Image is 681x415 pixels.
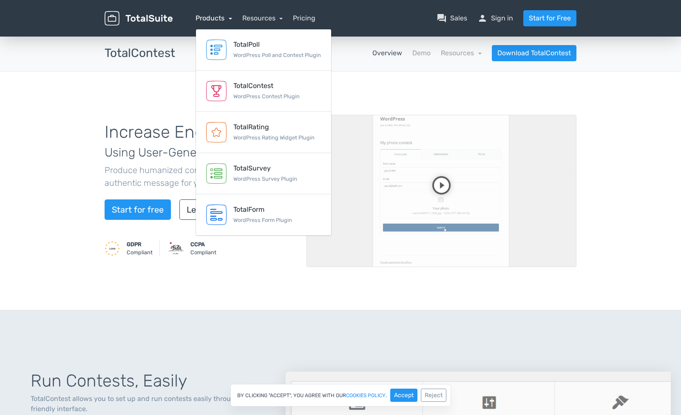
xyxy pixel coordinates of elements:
[206,163,227,184] img: TotalSurvey
[179,199,239,220] a: Learn more
[437,13,447,23] span: question_answer
[196,153,331,194] a: TotalSurvey WordPress Survey Plugin
[31,372,265,390] h1: Run Contests, Easily
[441,49,482,57] a: Resources
[196,29,331,71] a: TotalPoll WordPress Poll and Contest Plugin
[242,14,283,22] a: Resources
[206,40,227,60] img: TotalPoll
[233,122,315,132] div: TotalRating
[190,241,205,247] strong: CCPA
[196,194,331,236] a: TotalForm WordPress Form Plugin
[477,13,488,23] span: person
[105,199,171,220] a: Start for free
[105,11,173,26] img: TotalSuite for WordPress
[196,112,331,153] a: TotalRating WordPress Rating Widget Plugin
[105,145,271,159] span: Using User-Generated Content
[233,163,297,173] div: TotalSurvey
[190,240,216,256] small: Compliant
[437,13,467,23] a: question_answerSales
[293,13,315,23] a: Pricing
[127,241,142,247] strong: GDPR
[390,389,417,402] button: Accept
[412,48,431,58] a: Demo
[346,393,386,398] a: cookies policy
[233,52,321,58] small: WordPress Poll and Contest Plugin
[233,205,292,215] div: TotalForm
[196,71,331,112] a: TotalContest WordPress Contest Plugin
[477,13,513,23] a: personSign in
[523,10,576,26] a: Start for Free
[206,122,227,142] img: TotalRating
[230,384,451,406] div: By clicking "Accept", you agree with our .
[105,164,294,189] p: Produce humanized content that creates an authentic message for your audience.
[233,93,300,99] small: WordPress Contest Plugin
[233,176,297,182] small: WordPress Survey Plugin
[206,81,227,101] img: TotalContest
[105,123,294,160] h1: Increase Engagement,
[105,47,175,60] h3: TotalContest
[421,389,446,402] button: Reject
[168,241,184,256] img: CCPA
[105,241,120,256] img: GDPR
[492,45,576,61] a: Download TotalContest
[196,14,232,22] a: Products
[372,48,402,58] a: Overview
[233,40,321,50] div: TotalPoll
[233,134,315,141] small: WordPress Rating Widget Plugin
[233,217,292,223] small: WordPress Form Plugin
[206,205,227,225] img: TotalForm
[233,81,300,91] div: TotalContest
[127,240,153,256] small: Compliant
